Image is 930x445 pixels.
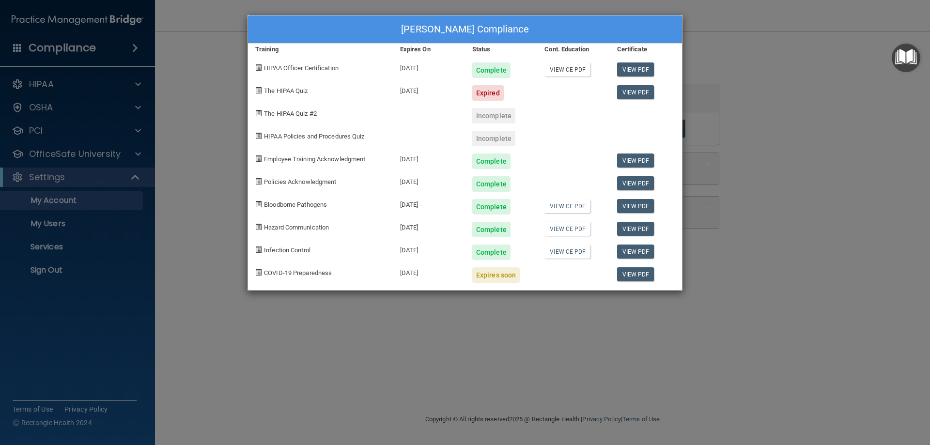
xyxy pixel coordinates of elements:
[264,178,336,185] span: Policies Acknowledgment
[472,85,504,101] div: Expired
[537,44,609,55] div: Cont. Education
[544,222,590,236] a: View CE PDF
[264,201,327,208] span: Bloodborne Pathogens
[393,146,465,169] div: [DATE]
[393,260,465,283] div: [DATE]
[617,153,654,168] a: View PDF
[264,87,308,94] span: The HIPAA Quiz
[544,245,590,259] a: View CE PDF
[472,199,511,215] div: Complete
[472,108,515,123] div: Incomplete
[465,44,537,55] div: Status
[472,62,511,78] div: Complete
[264,224,329,231] span: Hazard Communication
[264,110,317,117] span: The HIPAA Quiz #2
[393,44,465,55] div: Expires On
[472,245,511,260] div: Complete
[472,222,511,237] div: Complete
[393,237,465,260] div: [DATE]
[264,64,339,72] span: HIPAA Officer Certification
[472,267,520,283] div: Expires soon
[393,215,465,237] div: [DATE]
[264,246,310,254] span: Infection Control
[617,85,654,99] a: View PDF
[264,133,364,140] span: HIPAA Policies and Procedures Quiz
[544,199,590,213] a: View CE PDF
[393,169,465,192] div: [DATE]
[617,62,654,77] a: View PDF
[617,222,654,236] a: View PDF
[617,245,654,259] a: View PDF
[617,267,654,281] a: View PDF
[617,199,654,213] a: View PDF
[892,44,920,72] button: Open Resource Center
[762,376,918,415] iframe: Drift Widget Chat Controller
[393,78,465,101] div: [DATE]
[264,269,332,276] span: COVID-19 Preparedness
[393,55,465,78] div: [DATE]
[264,155,365,163] span: Employee Training Acknowledgment
[544,62,590,77] a: View CE PDF
[610,44,682,55] div: Certificate
[393,192,465,215] div: [DATE]
[472,176,511,192] div: Complete
[472,131,515,146] div: Incomplete
[617,176,654,190] a: View PDF
[248,15,682,44] div: [PERSON_NAME] Compliance
[248,44,393,55] div: Training
[472,153,511,169] div: Complete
